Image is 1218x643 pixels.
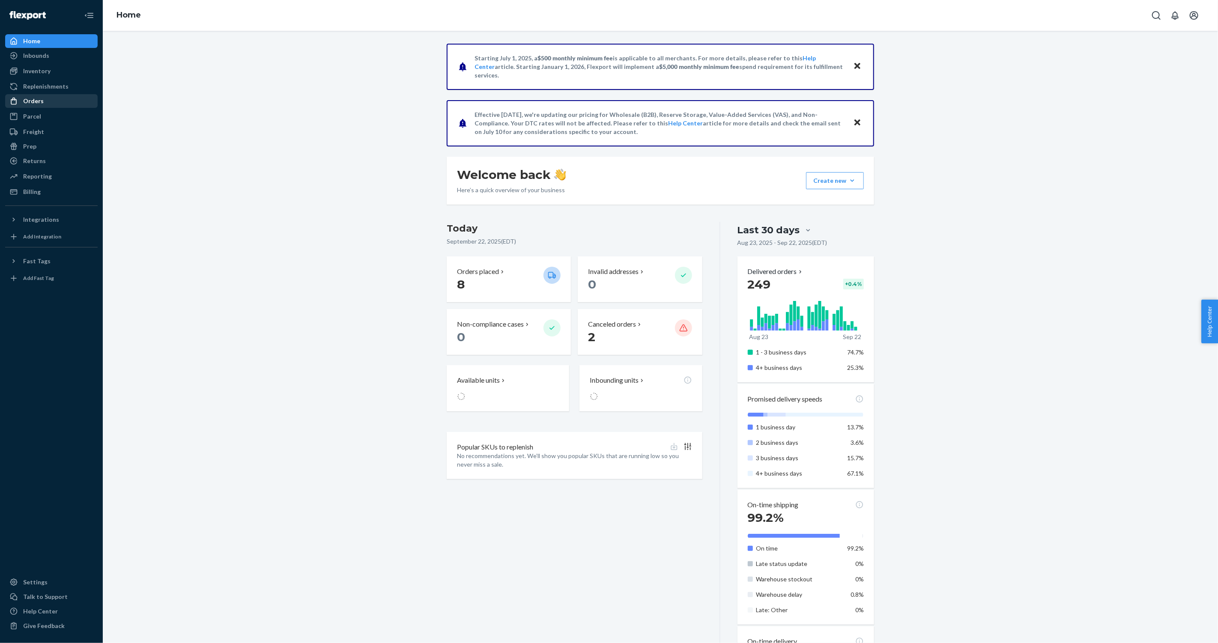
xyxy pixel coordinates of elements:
[1148,7,1165,24] button: Open Search Box
[457,452,692,469] p: No recommendations yet. We’ll show you popular SKUs that are running low so you never miss a sale.
[588,267,639,277] p: Invalid addresses
[852,60,863,73] button: Close
[447,365,569,411] button: Available units
[5,140,98,153] a: Prep
[588,277,596,292] span: 0
[457,186,566,194] p: Here’s a quick overview of your business
[23,607,58,616] div: Help Center
[23,172,52,181] div: Reporting
[855,575,864,583] span: 0%
[23,97,44,105] div: Orders
[537,54,613,62] span: $500 monthly minimum fee
[806,172,864,189] button: Create new
[756,469,841,478] p: 4+ business days
[447,256,571,302] button: Orders placed 8
[5,213,98,226] button: Integrations
[847,454,864,461] span: 15.7%
[110,3,148,28] ol: breadcrumbs
[23,82,69,91] div: Replenishments
[457,319,524,329] p: Non-compliance cases
[847,545,864,552] span: 99.2%
[756,363,841,372] p: 4+ business days
[756,454,841,462] p: 3 business days
[578,256,702,302] button: Invalid addresses 0
[23,215,59,224] div: Integrations
[737,238,827,247] p: Aug 23, 2025 - Sep 22, 2025 ( EDT )
[847,423,864,431] span: 13.7%
[23,233,61,240] div: Add Integration
[116,10,141,20] a: Home
[5,80,98,93] a: Replenishments
[5,604,98,618] a: Help Center
[847,470,864,477] span: 67.1%
[756,575,841,583] p: Warehouse stockout
[5,125,98,139] a: Freight
[756,438,841,447] p: 2 business days
[554,169,566,181] img: hand-wave emoji
[5,170,98,183] a: Reporting
[668,119,703,127] a: Help Center
[756,348,841,357] p: 1 - 3 business days
[23,622,65,630] div: Give Feedback
[5,49,98,63] a: Inbounds
[457,330,465,344] span: 0
[5,154,98,168] a: Returns
[748,394,823,404] p: Promised delivery speeds
[23,67,51,75] div: Inventory
[847,348,864,356] span: 74.7%
[457,442,533,452] p: Popular SKUs to replenish
[5,271,98,285] a: Add Fast Tag
[847,364,864,371] span: 25.3%
[23,142,36,151] div: Prep
[855,560,864,567] span: 0%
[23,274,54,282] div: Add Fast Tag
[748,510,784,525] span: 99.2%
[9,11,46,20] img: Flexport logo
[23,37,40,45] div: Home
[748,267,804,277] button: Delivered orders
[447,309,571,355] button: Non-compliance cases 0
[579,365,702,411] button: Inbounding units
[843,279,864,289] div: + 0.4 %
[756,590,841,599] p: Warehouse delay
[851,439,864,446] span: 3.6%
[852,117,863,129] button: Close
[5,64,98,78] a: Inventory
[23,112,41,121] div: Parcel
[851,591,864,598] span: 0.8%
[457,277,465,292] span: 8
[1167,7,1184,24] button: Open notifications
[756,606,841,614] p: Late: Other
[588,319,636,329] p: Canceled orders
[23,257,51,265] div: Fast Tags
[5,230,98,244] a: Add Integration
[5,94,98,108] a: Orders
[23,128,44,136] div: Freight
[457,267,499,277] p: Orders placed
[748,277,771,292] span: 249
[23,51,49,60] div: Inbounds
[23,157,46,165] div: Returns
[5,110,98,123] a: Parcel
[659,63,739,70] span: $5,000 monthly minimum fee
[855,606,864,613] span: 0%
[447,222,702,235] h3: Today
[5,590,98,604] a: Talk to Support
[457,167,566,182] h1: Welcome back
[1201,300,1218,343] button: Help Center
[475,110,845,136] p: Effective [DATE], we're updating our pricing for Wholesale (B2B), Reserve Storage, Value-Added Se...
[590,375,639,385] p: Inbounding units
[5,619,98,633] button: Give Feedback
[81,7,98,24] button: Close Navigation
[5,34,98,48] a: Home
[457,375,500,385] p: Available units
[5,575,98,589] a: Settings
[843,333,862,341] p: Sep 22
[23,592,68,601] div: Talk to Support
[748,500,799,510] p: On-time shipping
[475,54,845,80] p: Starting July 1, 2025, a is applicable to all merchants. For more details, please refer to this a...
[5,254,98,268] button: Fast Tags
[737,223,800,237] div: Last 30 days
